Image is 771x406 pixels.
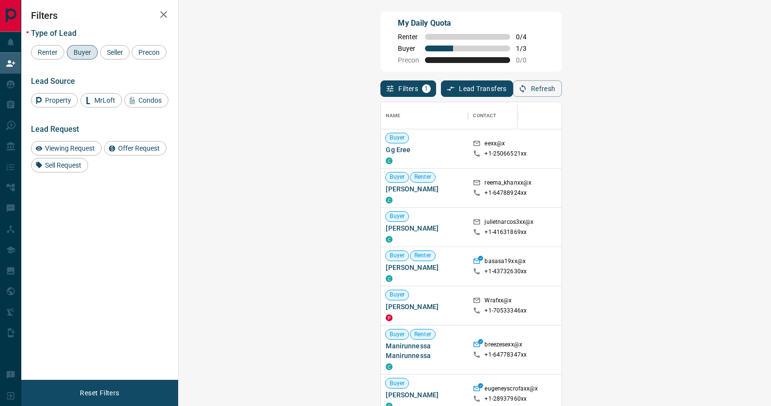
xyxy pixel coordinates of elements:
[31,158,88,172] div: Sell Request
[386,102,400,129] div: Name
[398,45,419,52] span: Buyer
[31,125,79,134] span: Lead Request
[484,140,505,150] p: eexx@x
[484,257,526,267] p: basasa19xx@x
[410,173,435,181] span: Renter
[135,48,163,56] span: Precon
[70,48,94,56] span: Buyer
[484,179,531,189] p: reema_khanxx@x
[513,80,562,97] button: Refresh
[381,102,468,129] div: Name
[441,80,513,97] button: Lead Transfers
[386,390,463,400] span: [PERSON_NAME]
[484,189,527,197] p: +1- 64788924xx
[386,134,408,142] span: Buyer
[380,80,436,97] button: Filters1
[386,330,408,339] span: Buyer
[484,267,527,276] p: +1- 43732630xx
[31,10,168,21] h2: Filters
[386,212,408,220] span: Buyer
[386,197,393,203] div: condos.ca
[31,93,78,108] div: Property
[132,45,166,60] div: Precon
[34,48,61,56] span: Renter
[423,85,430,92] span: 1
[115,144,163,152] span: Offer Request
[410,330,435,339] span: Renter
[100,45,130,60] div: Seller
[91,96,119,104] span: MrLoft
[398,17,537,29] p: My Daily Quota
[42,144,98,152] span: Viewing Request
[484,218,533,228] p: julietnarcos3xx@x
[386,263,463,272] span: [PERSON_NAME]
[516,45,537,52] span: 1 / 3
[473,102,496,129] div: Contact
[410,251,435,260] span: Renter
[398,56,419,64] span: Precon
[386,173,408,181] span: Buyer
[398,33,419,41] span: Renter
[386,236,393,243] div: condos.ca
[386,157,393,164] div: condos.ca
[31,77,75,86] span: Lead Source
[386,145,463,155] span: Gg Eree
[42,96,75,104] span: Property
[386,275,393,282] div: condos.ca
[124,93,168,108] div: Condos
[80,93,122,108] div: MrLoft
[386,314,393,321] div: property.ca
[67,45,98,60] div: Buyer
[74,385,125,401] button: Reset Filters
[484,341,522,351] p: breezesexx@x
[516,33,537,41] span: 0 / 4
[386,363,393,370] div: condos.ca
[31,45,64,60] div: Renter
[468,102,545,129] div: Contact
[516,56,537,64] span: 0 / 0
[104,141,166,156] div: Offer Request
[484,351,527,359] p: +1- 64778347xx
[104,48,126,56] span: Seller
[484,385,538,395] p: eugeneyscrofaxx@x
[484,307,527,315] p: +1- 70533346xx
[386,184,463,194] span: [PERSON_NAME]
[484,228,527,236] p: +1- 41631869xx
[386,379,408,388] span: Buyer
[484,395,527,403] p: +1- 28937960xx
[31,29,76,38] span: Type of Lead
[484,150,527,158] p: +1- 25066521xx
[386,223,463,233] span: [PERSON_NAME]
[31,141,102,156] div: Viewing Request
[135,96,165,104] span: Condos
[386,302,463,312] span: [PERSON_NAME]
[386,291,408,299] span: Buyer
[386,341,463,360] span: Manirunnessa Manirunnessa
[42,161,85,169] span: Sell Request
[386,251,408,260] span: Buyer
[484,297,512,307] p: Wrafxx@x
